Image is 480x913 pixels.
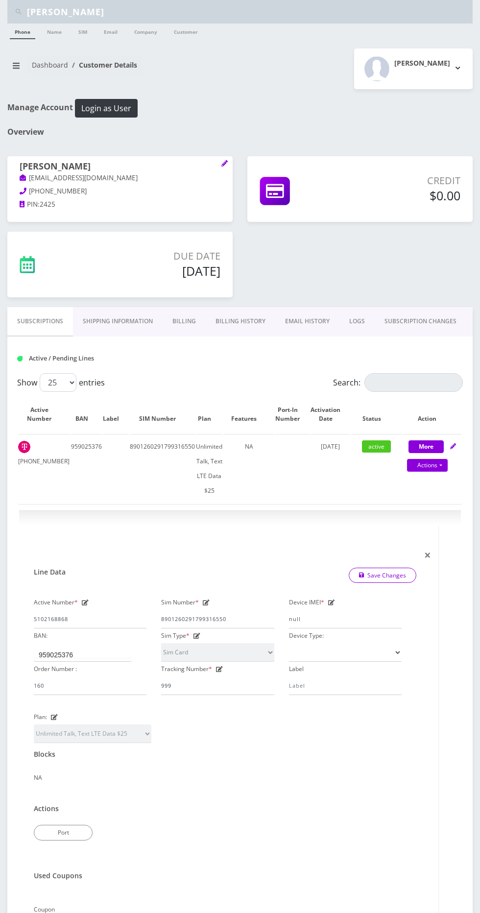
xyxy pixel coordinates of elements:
[71,434,102,503] td: 959025376
[34,628,48,643] label: BAN:
[42,24,67,38] a: Name
[34,872,82,880] h1: Used Coupons
[161,662,212,676] label: Tracking Number
[196,434,222,503] td: Unlimited Talk, Text LTE Data $25
[7,99,473,118] h1: Manage Account
[92,264,220,278] h5: [DATE]
[349,173,460,188] p: Credit
[73,307,163,336] a: Shipping Information
[289,628,324,643] label: Device Type:
[161,676,274,695] input: Tracking Number
[20,173,138,183] a: [EMAIL_ADDRESS][DOMAIN_NAME]
[364,373,463,392] input: Search:
[92,249,220,264] p: Due Date
[130,434,195,503] td: 8901260291799316550
[34,676,146,695] input: Order Number
[349,188,460,203] h5: $0.00
[351,396,402,433] th: Status: activate to sort column ascending
[71,396,102,433] th: BAN: activate to sort column ascending
[18,434,70,503] td: [PHONE_NUMBER]
[339,307,375,336] a: LOGS
[333,373,463,392] label: Search:
[129,24,162,38] a: Company
[17,356,23,361] img: Active / Pending Lines
[7,307,73,336] a: Subscriptions
[73,102,138,113] a: Login as User
[7,55,233,83] nav: breadcrumb
[40,200,55,209] span: 2425
[18,441,30,453] img: t_img.png
[163,307,206,336] a: Billing
[10,24,35,39] a: Phone
[73,24,92,38] a: SIM
[196,396,222,433] th: Plan: activate to sort column ascending
[407,459,448,472] a: Actions
[130,396,195,433] th: SIM Number: activate to sort column ascending
[34,750,55,759] h1: Blocks
[223,396,274,433] th: Features: activate to sort column ascending
[275,396,310,433] th: Port-In Number: activate to sort column ascending
[34,610,146,628] input: Active Number
[27,2,470,21] input: Search Teltik
[275,307,339,336] a: EMAIL HISTORY
[20,200,40,210] a: PIN:
[34,825,93,841] button: Port
[17,355,156,362] h1: Active / Pending Lines
[103,396,129,433] th: Label: activate to sort column ascending
[403,396,462,433] th: Action: activate to sort column ascending
[34,758,416,785] div: NA
[99,24,122,38] a: Email
[75,99,138,118] button: Login as User
[161,595,199,610] label: Sim Number
[206,307,275,336] a: Billing History
[40,373,76,392] select: Showentries
[18,396,70,433] th: Active Number: activate to sort column ascending
[34,595,78,610] label: Active Number
[349,568,417,583] a: Save Changes
[32,60,68,70] a: Dashboard
[161,610,274,628] input: Sim Number
[7,127,473,137] h1: Overview
[34,805,59,813] h1: Actions
[424,547,431,563] span: ×
[408,440,444,453] button: More
[354,48,473,89] button: [PERSON_NAME]
[34,568,66,577] h1: Line Data
[311,396,350,433] th: Activation Date: activate to sort column ascending
[289,595,324,610] label: Device IMEI
[362,440,391,453] span: active
[321,442,340,451] span: [DATE]
[161,628,190,643] label: Sim Type
[20,161,220,173] h1: [PERSON_NAME]
[289,662,304,676] label: Label
[375,307,466,336] a: SUBSCRIPTION CHANGES
[34,662,77,676] label: Order Number :
[29,187,87,195] span: [PHONE_NUMBER]
[34,710,47,724] label: Plan:
[223,434,274,503] td: NA
[17,373,105,392] label: Show entries
[289,610,402,628] input: IMEI
[289,676,402,695] input: Label
[169,24,203,38] a: Customer
[39,650,73,660] div: 959025376
[394,59,450,68] h2: [PERSON_NAME]
[68,60,137,70] li: Customer Details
